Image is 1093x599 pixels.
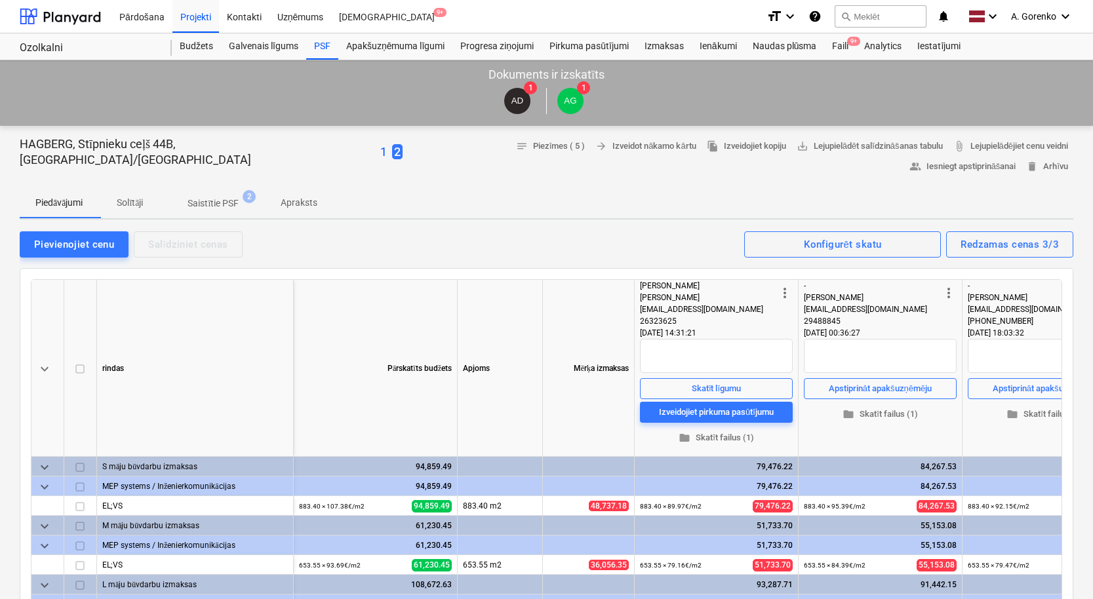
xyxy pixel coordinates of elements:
[953,140,965,152] span: attach_file
[797,140,808,152] span: save_alt
[946,231,1073,258] button: Redzamas cenas 3/3
[791,136,948,157] a: Lejupielādēt salīdzināšanas tabulu
[968,305,1091,314] span: [EMAIL_ADDRESS][DOMAIN_NAME]
[637,33,692,60] a: Izmaksas
[985,9,1001,24] i: keyboard_arrow_down
[804,315,941,327] div: 29488845
[782,9,798,24] i: keyboard_arrow_down
[299,476,452,496] div: 94,859.49
[1006,409,1018,421] span: folder
[595,139,696,154] span: Izveidot nākamo kārtu
[1026,159,1068,174] span: Arhīvu
[640,457,793,476] div: 79,476.22
[412,500,452,512] span: 94,859.49
[941,285,957,301] span: more_vert
[338,33,452,60] a: Apakšuzņēmuma līgumi
[392,144,403,161] button: 2
[516,140,528,152] span: notes
[172,33,221,60] a: Budžets
[937,9,950,24] i: notifications
[948,136,1073,157] a: Lejupielādējiet cenu veidni
[516,139,586,154] span: Piezīmes ( 5 )
[745,33,825,60] div: Naudas plūsma
[909,161,921,172] span: people_alt
[20,231,129,258] button: Pievienojiet cenu
[904,157,1022,177] button: Iesniegt apstiprināšanai
[856,33,909,60] div: Analytics
[843,409,854,421] span: folder
[702,136,791,157] button: Izveidojiet kopiju
[34,236,114,253] div: Pievienojiet cenu
[188,197,239,210] p: Saistītie PSF
[37,577,52,593] span: keyboard_arrow_down
[37,459,52,475] span: keyboard_arrow_down
[961,236,1059,253] div: Redzamas cenas 3/3
[102,476,288,495] div: MEP systems / Inženierkomunikācijas
[488,67,605,83] p: Dokuments ir izskatīts
[640,292,777,303] div: [PERSON_NAME]
[640,575,793,594] div: 93,287.71
[640,428,793,448] button: Skatīt failus (1)
[37,538,52,554] span: keyboard_arrow_down
[753,559,793,571] span: 51,733.70
[114,196,146,210] p: Solītāji
[299,562,361,569] small: 653.55 × 93.69€ / m2
[804,327,957,339] div: [DATE] 00:36:27
[640,327,793,339] div: [DATE] 14:31:21
[595,140,607,152] span: arrow_forward
[37,479,52,495] span: keyboard_arrow_down
[504,88,530,114] div: Arturs Dilāns
[640,476,793,496] div: 79,476.22
[679,433,690,444] span: folder
[543,280,635,457] div: Mērķa izmaksas
[692,33,745,60] div: Ienākumi
[102,516,288,535] div: M māju būvdarbu izmaksas
[917,500,957,512] span: 84,267.53
[97,280,294,457] div: rindas
[299,503,365,510] small: 883.40 × 107.38€ / m2
[557,88,584,114] div: Arturs Gorenko
[968,562,1029,569] small: 653.55 × 79.47€ / m2
[804,516,957,535] div: 55,153.08
[299,516,452,535] div: 61,230.45
[804,476,957,496] div: 84,267.53
[659,405,774,420] div: Izveidojiet pirkuma pasūtījumu
[707,140,719,152] span: file_copy
[281,196,317,210] p: Apraksts
[841,11,851,22] span: search
[640,378,793,399] button: Skatīt līgumu
[294,280,458,457] div: Pārskatīts budžets
[847,37,860,46] span: 9+
[640,535,793,555] div: 51,733.70
[804,305,927,314] span: [EMAIL_ADDRESS][DOMAIN_NAME]
[753,500,793,512] span: 79,476.22
[917,559,957,571] span: 55,153.08
[458,280,543,457] div: Apjoms
[1021,157,1073,177] button: Arhīvu
[20,41,156,55] div: Ozolkalni
[909,33,968,60] a: Iestatījumi
[804,280,941,292] div: -
[452,33,542,60] a: Progresa ziņojumi
[412,559,452,571] span: 61,230.45
[804,562,865,569] small: 653.55 × 84.39€ / m2
[953,139,1068,154] span: Lejupielādējiet cenu veidni
[1026,161,1038,172] span: delete
[1011,11,1056,22] span: A. Gorenko
[640,280,777,292] div: [PERSON_NAME]
[577,81,590,94] span: 1
[511,136,591,157] button: Piezīmes ( 5 )
[804,404,957,425] button: Skatīt failus (1)
[306,33,338,60] a: PSF
[1058,9,1073,24] i: keyboard_arrow_down
[102,457,288,476] div: S māju būvdarbu izmaksas
[797,139,943,154] span: Lejupielādēt salīdzināšanas tabulu
[221,33,306,60] a: Galvenais līgums
[829,381,932,396] div: Apstiprināt apakšuzņēmēju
